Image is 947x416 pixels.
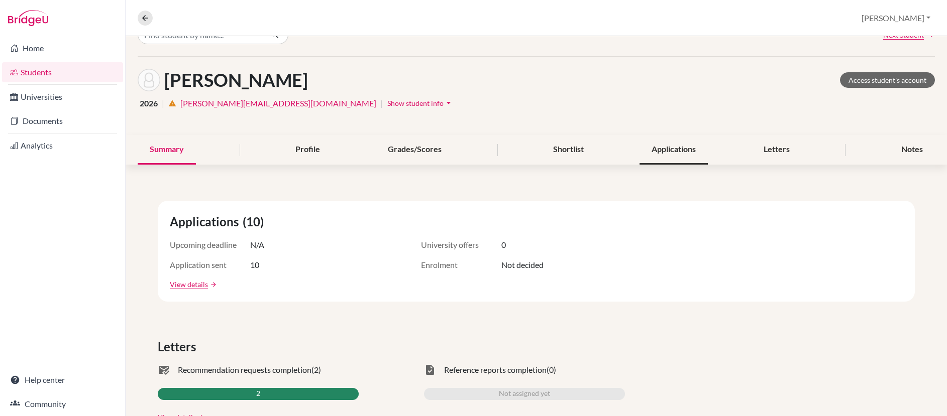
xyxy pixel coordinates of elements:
[444,364,547,376] span: Reference reports completion
[162,97,164,109] span: |
[164,69,308,91] h1: [PERSON_NAME]
[444,98,454,108] i: arrow_drop_down
[2,135,123,156] a: Analytics
[256,388,260,400] span: 2
[170,279,208,290] a: View details
[138,69,160,91] img: Sophie Abraham's avatar
[138,135,196,165] div: Summary
[2,370,123,390] a: Help center
[840,72,935,88] a: Access student's account
[168,99,176,107] i: warning
[541,135,596,165] div: Shortlist
[180,97,376,109] a: [PERSON_NAME][EMAIL_ADDRESS][DOMAIN_NAME]
[499,388,550,400] span: Not assigned yet
[2,87,123,107] a: Universities
[2,394,123,414] a: Community
[380,97,383,109] span: |
[170,259,250,271] span: Application sent
[311,364,321,376] span: (2)
[421,259,501,271] span: Enrolment
[250,259,259,271] span: 10
[208,281,217,288] a: arrow_forward
[170,239,250,251] span: Upcoming deadline
[158,364,170,376] span: mark_email_read
[170,213,243,231] span: Applications
[243,213,268,231] span: (10)
[376,135,454,165] div: Grades/Scores
[158,338,200,356] span: Letters
[2,111,123,131] a: Documents
[501,259,544,271] span: Not decided
[424,364,436,376] span: task
[8,10,48,26] img: Bridge-U
[250,239,264,251] span: N/A
[2,38,123,58] a: Home
[857,9,935,28] button: [PERSON_NAME]
[387,99,444,107] span: Show student info
[387,95,454,111] button: Show student infoarrow_drop_down
[752,135,802,165] div: Letters
[889,135,935,165] div: Notes
[2,62,123,82] a: Students
[501,239,506,251] span: 0
[178,364,311,376] span: Recommendation requests completion
[421,239,501,251] span: University offers
[640,135,708,165] div: Applications
[283,135,332,165] div: Profile
[140,97,158,109] span: 2026
[547,364,556,376] span: (0)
